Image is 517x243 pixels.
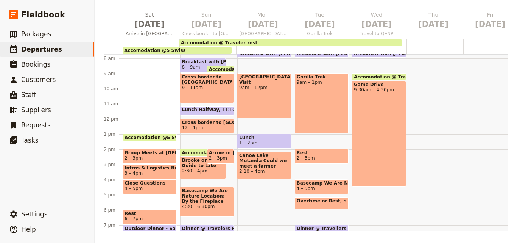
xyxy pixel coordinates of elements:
span: Game Drive [354,82,404,87]
div: Canoe Lake Mutanda Could we meet a farmer here?2:10 – 4pm [237,152,291,179]
h2: Sun [182,11,230,30]
h2: Fri [466,11,514,30]
span: Basecamp We Are Nature [297,180,347,186]
span: Gorilla Trek [293,31,347,37]
span: Help [21,226,36,233]
span: Cross border to [GEOGRAPHIC_DATA] [182,120,232,125]
span: Settings [21,210,48,218]
button: Mon [DATE][GEOGRAPHIC_DATA] Visit [236,11,293,39]
div: Gorilla Trek9am – 1pm [295,73,349,133]
div: 11 am [104,101,123,107]
div: 1 pm [104,131,123,137]
span: Accomodation @5 Swiss [124,48,186,53]
span: [DATE] [466,19,514,30]
span: Accomodation @ Traveler rest [354,74,434,79]
div: 5 pm [104,192,123,198]
div: 4 pm [104,177,123,183]
div: 2 pm [104,146,123,152]
div: 7 pm [104,222,123,228]
span: Intros & Logistics Briefing [125,165,175,171]
span: Requests [21,121,51,129]
span: 2:10 – 4pm [239,169,290,174]
span: Tasks [21,136,39,144]
span: Customers [21,76,56,83]
span: Packages [21,30,51,38]
div: 8 am [104,55,123,61]
div: 9 am [104,71,123,77]
span: 11:10 – 11:50am [222,107,261,115]
div: 12 pm [104,116,123,122]
span: 5:10 – 6pm [344,198,369,208]
span: Overtime or Rest [297,198,344,204]
span: [DATE] [296,19,344,30]
span: Basecamp We Are Nature Location: By the Fireplace [PERSON_NAME] Contreversial Legacy/Life Activis... [182,188,232,204]
span: 2 – 3pm [297,155,315,161]
span: 4 – 5pm [125,186,143,191]
div: Game Drive9:30am – 4:30pm [352,81,406,187]
div: Breakfast with [PERSON_NAME] Briefing [237,50,291,58]
h2: Wed [353,11,400,30]
span: Accomodation @ Traveler rest [181,40,257,45]
div: Brooke or Raw Guide to take walk into town, explore markets etc2:30 – 4pm [180,157,226,179]
button: Sun [DATE]Cross border to [GEOGRAPHIC_DATA] [179,11,236,39]
button: Thu [DATE] [406,11,463,33]
span: 1 – 2pm [239,140,257,146]
span: Arrive in [GEOGRAPHIC_DATA] [209,150,232,155]
h2: Thu [410,11,457,30]
span: Arrive in [GEOGRAPHIC_DATA] [123,31,176,37]
div: Breakfast with [PERSON_NAME] Briefing8 – 9am [180,58,226,73]
button: Wed [DATE]Travel to QENP [350,11,406,39]
h2: Sat [126,11,173,30]
div: 3 pm [104,161,123,168]
span: Lunch [239,135,290,140]
span: [DATE] [126,19,173,30]
div: Cross border to [GEOGRAPHIC_DATA]9 – 11am [180,73,234,103]
div: Cross border to [GEOGRAPHIC_DATA]12 – 1pm [180,119,234,133]
span: 9am – 12pm [239,85,290,90]
span: 6 – 7pm [125,216,143,221]
button: Sat [DATE]Arrive in [GEOGRAPHIC_DATA] [123,11,179,39]
span: Dinner @ Travellers Rest [297,226,347,231]
span: 4 – 5pm [297,186,315,191]
h2: Tue [296,11,344,30]
div: Lunch1 – 2pm [237,134,291,149]
span: [DATE] [410,19,457,30]
span: 2 – 3pm [209,155,227,161]
div: 10 am [104,86,123,92]
span: 9 – 11am [182,85,232,90]
span: Departures [21,45,62,53]
span: Fieldbook [21,9,65,20]
div: Accomodation @5 Swiss [123,134,177,141]
div: Lunch Halfway11:10 – 11:50am [180,106,234,116]
span: Rest [125,211,175,216]
span: Bookings [21,61,50,68]
div: Accomodation @ Traveler rest [180,149,226,156]
span: Suppliers [21,106,51,114]
span: 2 – 3pm [125,155,143,161]
span: Gorilla Trek [297,74,347,80]
span: [GEOGRAPHIC_DATA] Visit [239,74,290,85]
div: Accomodation @ Traveler rest [352,73,406,80]
div: Basecamp We Are Nature4 – 5pm [295,179,349,194]
span: Cross border to [GEOGRAPHIC_DATA] [179,31,233,37]
div: Intros & Logistics Briefing3 – 4pm [123,164,177,179]
div: Arrive in [GEOGRAPHIC_DATA]2 – 3pm [207,149,234,164]
span: Breakfast with [PERSON_NAME] Briefing [182,59,224,64]
div: Outdoor Dinner - Safari Tables7 – 8pm [123,225,177,240]
span: 8 – 9am [182,64,200,70]
button: Tue [DATE]Gorilla Trek [293,11,350,39]
span: 3 – 4pm [125,171,143,176]
span: Dinner @ Travelers Rest [182,226,232,231]
div: Accomodation @ Traveler rest [179,39,402,46]
div: [GEOGRAPHIC_DATA] Visit9am – 12pm [237,73,291,118]
div: Overtime or Rest5:10 – 6pm [295,197,349,209]
div: Accomodation @5 Swiss [123,47,232,54]
span: Accomodation @5 Swiss [125,135,189,140]
span: 4:30 – 6:30pm [182,204,232,209]
span: Rest [297,150,347,155]
span: 2:30 – 4pm [182,168,224,174]
div: Close Questions4 – 5pm [123,179,177,194]
span: Cross border to [GEOGRAPHIC_DATA] [182,74,232,85]
span: [DATE] [353,19,400,30]
span: [GEOGRAPHIC_DATA] Visit [236,31,290,37]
